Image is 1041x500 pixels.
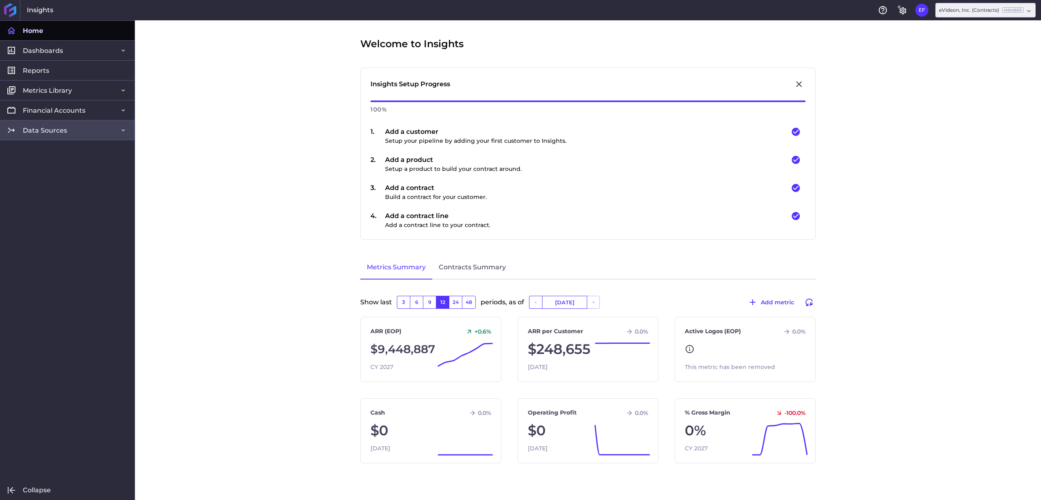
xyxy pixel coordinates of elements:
[772,409,806,417] div: -100.0 %
[370,420,491,441] div: $0
[370,339,491,360] div: $9,448,887
[685,420,806,441] div: 0%
[528,420,649,441] div: $0
[370,155,385,173] div: 2 .
[385,193,487,201] p: Build a contract for your customer.
[529,296,542,309] button: -
[780,328,806,335] div: 0.0 %
[915,4,928,17] button: User Menu
[744,296,798,309] button: Add metric
[360,37,464,51] span: Welcome to Insights
[1002,7,1024,13] ins: Member
[23,66,49,75] span: Reports
[23,106,85,115] span: Financial Accounts
[397,296,410,309] button: 3
[410,296,423,309] button: 6
[385,127,566,145] div: Add a customer
[385,137,566,145] p: Setup your pipeline by adding your first customer to Insights.
[370,183,385,201] div: 3 .
[462,328,491,335] div: +0.6 %
[685,363,806,371] div: This metric has been removed
[436,296,449,309] button: 12
[370,127,385,145] div: 1 .
[935,3,1036,17] div: Dropdown select
[385,155,522,173] div: Add a product
[542,296,587,308] input: Select Date
[623,328,648,335] div: 0.0 %
[623,409,648,417] div: 0.0 %
[370,102,806,117] div: 100 %
[23,86,72,95] span: Metrics Library
[685,408,730,417] a: % Gross Margin
[385,221,490,229] p: Add a contract line to your contract.
[370,408,385,417] a: Cash
[462,296,476,309] button: 48
[370,79,450,89] div: Insights Setup Progress
[528,339,649,360] div: $248,655
[360,256,432,279] a: Metrics Summary
[449,296,462,309] button: 24
[385,211,490,229] div: Add a contract line
[876,4,889,17] button: Help
[896,4,909,17] button: General Settings
[370,211,385,229] div: 4 .
[528,408,577,417] a: Operating Profit
[360,296,816,317] div: Show last periods, as of
[466,409,491,417] div: 0.0 %
[23,486,51,494] span: Collapse
[23,26,43,35] span: Home
[23,126,67,135] span: Data Sources
[385,183,487,201] div: Add a contract
[385,165,522,173] p: Setup a product to build your contract around.
[423,296,436,309] button: 9
[432,256,512,279] a: Contracts Summary
[685,327,741,336] a: Active Logos (EOP)
[793,78,806,91] button: Close
[528,327,583,336] a: ARR per Customer
[370,327,401,336] a: ARR (EOP)
[23,46,63,55] span: Dashboards
[939,7,1024,14] div: eVideon, Inc. (Contracts)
